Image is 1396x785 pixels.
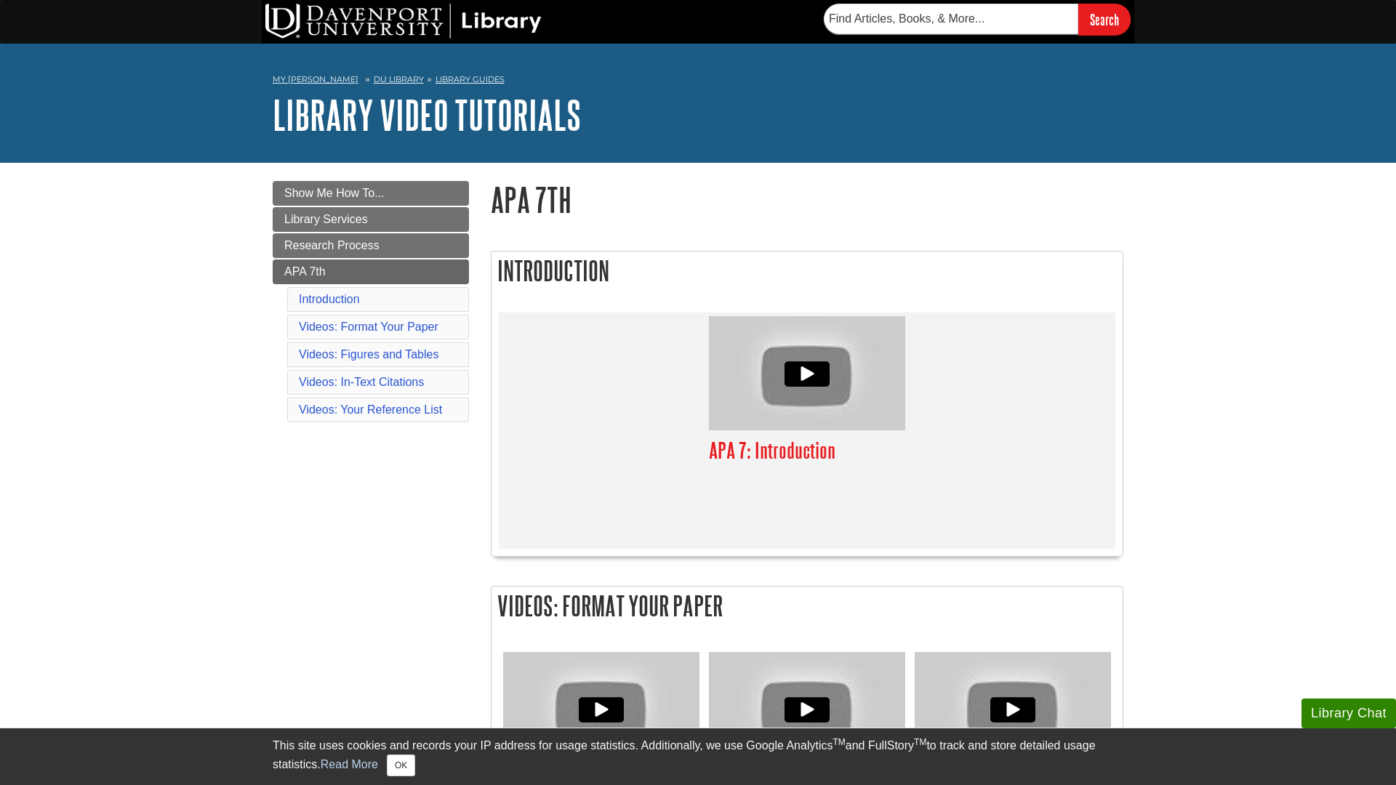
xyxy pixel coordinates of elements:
[299,321,438,333] a: Videos: Format Your Paper
[709,316,905,430] div: Video: What is APA?
[299,376,424,388] a: Videos: In-Text Citations
[284,187,385,199] span: Show Me How To...
[273,181,469,425] div: Guide Page Menu
[273,181,469,206] a: Show Me How To...
[709,652,905,766] div: Video: APA 7 Header Formatting
[284,239,380,251] span: Research Process
[491,181,1123,218] h1: APA 7th
[284,213,368,225] span: Library Services
[273,70,1123,93] nav: breadcrumb
[273,233,469,258] a: Research Process
[387,754,415,776] button: Close
[492,587,1123,625] h2: Videos: Format Your Paper
[833,737,845,747] sup: TM
[273,259,469,284] a: APA 7th
[1078,4,1131,35] input: Search
[503,652,699,766] div: Video: APA 7 Basic Page Formatting
[1301,699,1396,728] button: Library Chat
[914,737,926,747] sup: TM
[492,251,1123,290] h2: Introduction
[273,92,581,137] a: Library Video Tutorials
[273,737,1123,776] div: This site uses cookies and records your IP address for usage statistics. Additionally, we use Goo...
[321,758,378,770] a: Read More
[299,403,442,416] a: Videos: Your Reference List
[436,74,505,84] a: Library Guides
[374,74,424,84] a: DU Library
[273,73,358,86] a: My [PERSON_NAME]
[824,4,1078,34] input: Find Articles, Books, & More...
[915,652,1111,766] div: Video: APA 7 Title Page Formatting
[265,4,542,39] img: DU Library
[284,265,326,278] span: APA 7th
[273,207,469,232] a: Library Services
[824,4,1131,35] form: Searches DU Library's articles, books, and more
[709,438,905,463] h3: APA 7: Introduction
[299,293,360,305] a: Introduction
[299,348,438,361] a: Videos: Figures and Tables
